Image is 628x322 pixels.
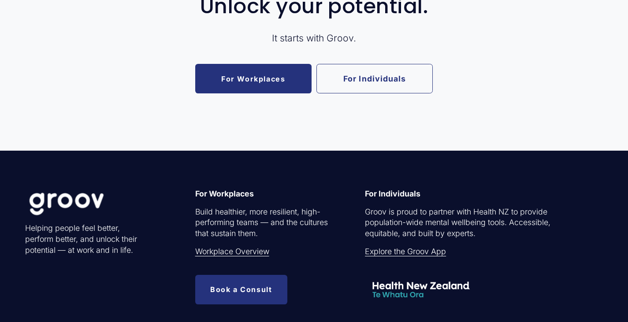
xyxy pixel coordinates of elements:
strong: For Individuals [365,189,420,198]
p: Build healthier, more resilient, high-performing teams — and the cultures that sustain them. [195,207,336,239]
p: Groov is proud to partner with Health NZ to provide population-wide mental wellbeing tools. Acces... [365,207,579,239]
p: Helping people feel better, perform better, and unlock their potential — at work and in life. [25,223,141,255]
a: Workplace Overview [195,246,269,257]
a: For Workplaces [195,64,312,93]
a: Explore the Groov App [365,246,446,257]
a: Book a Consult [195,275,287,304]
p: It starts with Groov. [74,32,554,45]
a: For Individuals [316,64,433,93]
strong: For Workplaces [195,189,254,198]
